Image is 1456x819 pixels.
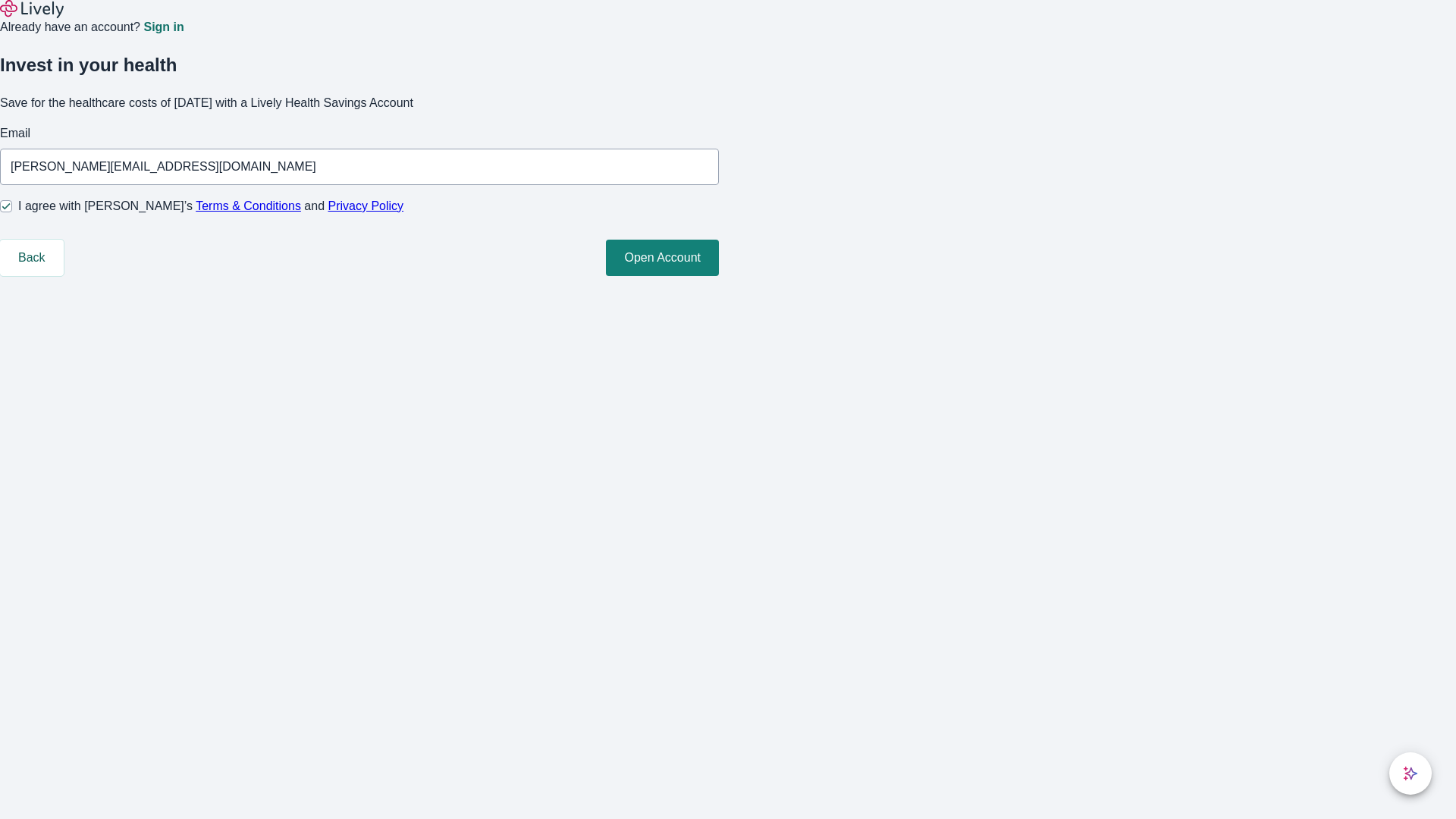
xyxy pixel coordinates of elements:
a: Privacy Policy [328,199,404,212]
button: Open Account [606,240,719,276]
span: I agree with [PERSON_NAME]’s and [18,197,403,215]
svg: Lively AI Assistant [1403,766,1418,781]
a: Terms & Conditions [196,199,301,212]
a: Sign in [143,21,184,33]
button: chat [1389,752,1432,795]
